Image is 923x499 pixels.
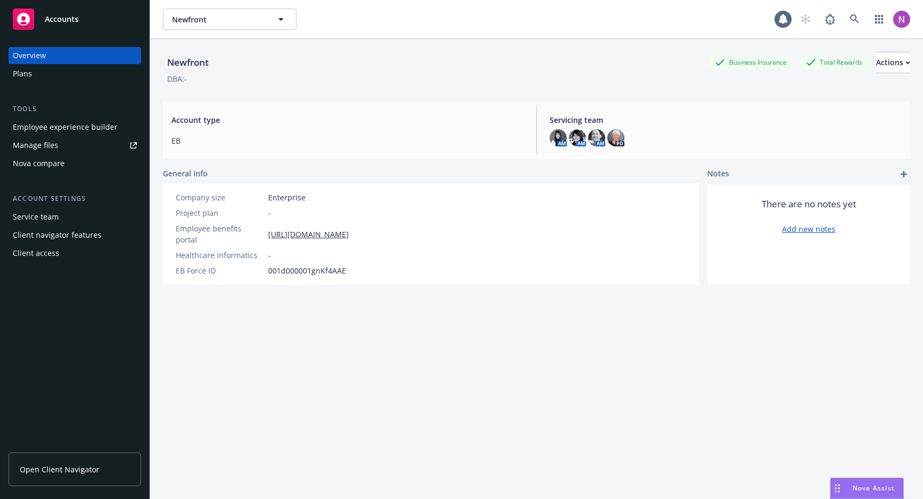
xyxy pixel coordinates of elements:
a: [URL][DOMAIN_NAME] [268,229,349,240]
a: Employee experience builder [9,119,141,136]
div: Plans [13,65,32,82]
div: Total Rewards [801,56,867,69]
a: Overview [9,47,141,64]
a: Client access [9,245,141,262]
span: Enterprise [268,192,306,203]
div: Company size [176,192,264,203]
div: EB Force ID [176,265,264,276]
span: EB [171,135,523,146]
button: Nova Assist [830,478,904,499]
img: photo [607,129,624,146]
span: Notes [707,168,729,181]
button: Actions [876,52,910,73]
div: Business Insurance [710,56,792,69]
div: Project plan [176,207,264,219]
div: Client navigator features [13,227,101,244]
a: Plans [9,65,141,82]
div: Healthcare Informatics [176,250,264,261]
span: Open Client Navigator [20,464,99,475]
button: Newfront [163,9,296,30]
div: Nova compare [13,155,65,172]
div: Employee benefits portal [176,223,264,245]
a: add [897,168,910,181]
a: Service team [9,208,141,225]
div: Overview [13,47,46,64]
img: photo [588,129,605,146]
span: Servicing team [550,114,902,126]
div: Newfront [163,56,213,69]
div: Client access [13,245,59,262]
a: Report a Bug [819,9,841,30]
a: Add new notes [782,223,835,235]
a: Accounts [9,4,141,34]
img: photo [893,11,910,28]
a: Nova compare [9,155,141,172]
div: DBA: - [167,73,187,84]
a: Manage files [9,137,141,154]
div: Account settings [9,193,141,204]
div: Tools [9,104,141,114]
span: Account type [171,114,523,126]
span: There are no notes yet [762,198,856,210]
span: General info [163,168,208,179]
img: photo [550,129,567,146]
span: 001d000001gnKf4AAE [268,265,346,276]
span: - [268,207,271,219]
span: Accounts [45,15,79,24]
div: Manage files [13,137,58,154]
div: Employee experience builder [13,119,118,136]
span: Nova Assist [852,484,895,493]
a: Switch app [869,9,890,30]
a: Client navigator features [9,227,141,244]
span: - [268,250,271,261]
img: photo [569,129,586,146]
div: Drag to move [831,478,844,498]
div: Service team [13,208,59,225]
a: Start snowing [795,9,816,30]
span: Newfront [172,14,264,25]
a: Search [844,9,865,30]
